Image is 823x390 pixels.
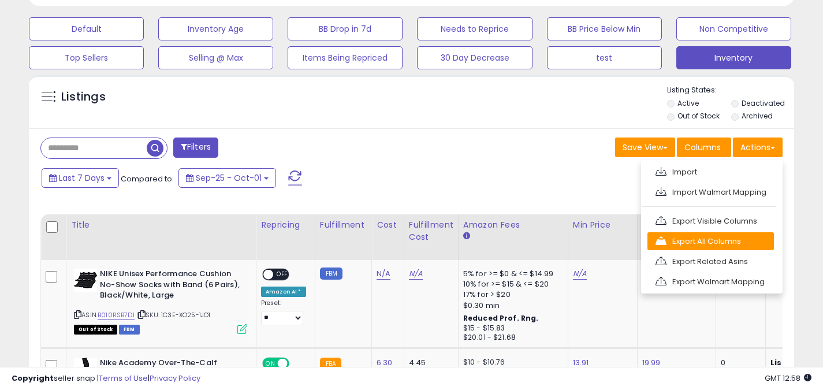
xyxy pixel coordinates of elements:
h5: Listings [61,89,106,105]
div: $15 - $15.83 [463,324,559,333]
span: Last 7 Days [59,172,105,184]
div: Min Price [573,219,632,231]
button: Items Being Repriced [288,46,403,69]
div: ASIN: [74,269,247,333]
div: 17% for > $20 [463,289,559,300]
a: N/A [409,268,423,280]
div: Preset: [261,299,306,325]
a: Terms of Use [99,373,148,384]
button: Non Competitive [676,17,791,40]
div: Repricing [261,219,310,231]
div: Fulfillment Cost [409,219,453,243]
button: Selling @ Max [158,46,273,69]
button: Sep-25 - Oct-01 [178,168,276,188]
a: Import Walmart Mapping [647,183,774,201]
div: 10% for >= $15 & <= $20 [463,279,559,289]
div: $20.01 - $21.68 [463,333,559,343]
a: B010RSB7DI [98,310,135,320]
span: Columns [684,142,721,153]
a: Export Related Asins [647,252,774,270]
span: Compared to: [121,173,174,184]
label: Active [677,98,699,108]
div: Amazon AI * [261,287,306,297]
button: 30 Day Decrease [417,46,532,69]
a: Export All Columns [647,232,774,250]
button: Top Sellers [29,46,144,69]
button: BB Drop in 7d [288,17,403,40]
div: $0.30 min [463,300,559,311]
div: Title [71,219,251,231]
a: Import [647,163,774,181]
small: FBM [320,268,342,280]
button: Last 7 Days [42,168,119,188]
small: Amazon Fees. [463,231,470,242]
b: Reduced Prof. Rng. [463,313,539,323]
strong: Copyright [12,373,54,384]
label: Archived [742,111,773,121]
label: Deactivated [742,98,785,108]
a: N/A [377,268,390,280]
button: Default [29,17,144,40]
button: test [547,46,662,69]
span: 2025-10-9 12:58 GMT [765,373,811,384]
button: Filters [173,138,218,158]
div: 5% for >= $0 & <= $14.99 [463,269,559,279]
div: Amazon Fees [463,219,563,231]
p: Listing States: [667,85,794,96]
button: BB Price Below Min [547,17,662,40]
button: Columns [677,138,731,157]
span: OFF [273,270,292,280]
label: Out of Stock [677,111,720,121]
div: seller snap | | [12,373,200,384]
a: Export Walmart Mapping [647,273,774,291]
b: NIKE Unisex Performance Cushion No-Show Socks with Band (6 Pairs), Black/White, Large [100,269,240,304]
a: N/A [573,268,587,280]
div: Fulfillment [320,219,367,231]
div: Cost [377,219,399,231]
button: Needs to Reprice [417,17,532,40]
span: | SKU: 1C3E-XO25-1JO1 [136,310,211,320]
span: All listings that are currently out of stock and unavailable for purchase on Amazon [74,325,117,335]
span: FBM [119,325,140,335]
button: Inventory [676,46,791,69]
span: Sep-25 - Oct-01 [196,172,262,184]
button: Save View [615,138,675,157]
img: 51WAqdtyW8L._SL40_.jpg [74,269,97,292]
button: Actions [733,138,783,157]
a: Export Visible Columns [647,212,774,230]
button: Inventory Age [158,17,273,40]
a: Privacy Policy [150,373,200,384]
